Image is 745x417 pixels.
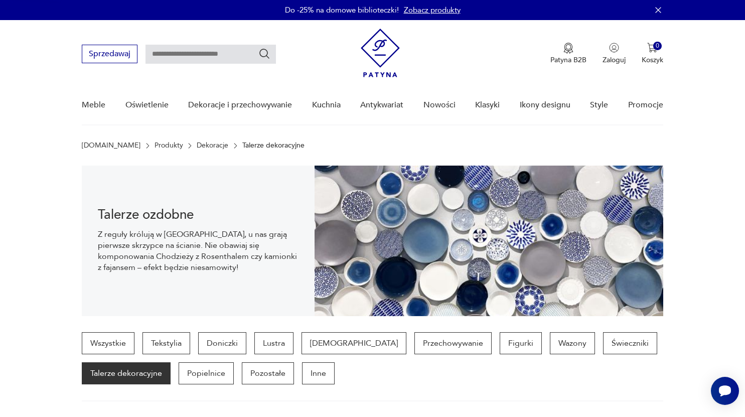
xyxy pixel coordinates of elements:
[82,362,171,384] a: Talerze dekoracyjne
[653,42,662,50] div: 0
[711,377,739,405] iframe: Smartsupp widget button
[550,55,586,65] p: Patyna B2B
[82,332,134,354] a: Wszystkie
[155,142,183,150] a: Produkty
[82,86,105,124] a: Meble
[198,332,246,354] a: Doniczki
[500,332,542,354] a: Figurki
[285,5,399,15] p: Do -25% na domowe biblioteczki!
[423,86,456,124] a: Nowości
[609,43,619,53] img: Ikonka użytkownika
[603,332,657,354] a: Świeczniki
[642,43,663,65] button: 0Koszyk
[312,86,341,124] a: Kuchnia
[82,45,137,63] button: Sprzedawaj
[603,55,626,65] p: Zaloguj
[550,43,586,65] a: Ikona medaluPatyna B2B
[98,209,298,221] h1: Talerze ozdobne
[414,332,492,354] a: Przechowywanie
[242,362,294,384] a: Pozostałe
[628,86,663,124] a: Promocje
[603,43,626,65] button: Zaloguj
[98,229,298,273] p: Z reguły królują w [GEOGRAPHIC_DATA], u nas grają pierwsze skrzypce na ścianie. Nie obawiaj się k...
[302,362,335,384] a: Inne
[520,86,570,124] a: Ikony designu
[590,86,608,124] a: Style
[404,5,461,15] a: Zobacz produkty
[550,43,586,65] button: Patyna B2B
[258,48,270,60] button: Szukaj
[315,166,663,316] img: b5931c5a27f239c65a45eae948afacbd.jpg
[197,142,228,150] a: Dekoracje
[82,142,140,150] a: [DOMAIN_NAME]
[254,332,293,354] a: Lustra
[475,86,500,124] a: Klasyki
[302,332,406,354] a: [DEMOGRAPHIC_DATA]
[188,86,292,124] a: Dekoracje i przechowywanie
[647,43,657,53] img: Ikona koszyka
[550,332,595,354] a: Wazony
[179,362,234,384] a: Popielnice
[642,55,663,65] p: Koszyk
[242,142,305,150] p: Talerze dekoracyjne
[125,86,169,124] a: Oświetlenie
[82,51,137,58] a: Sprzedawaj
[142,332,190,354] a: Tekstylia
[361,29,400,77] img: Patyna - sklep z meblami i dekoracjami vintage
[563,43,573,54] img: Ikona medalu
[360,86,403,124] a: Antykwariat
